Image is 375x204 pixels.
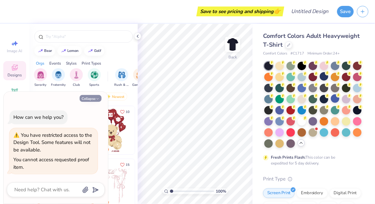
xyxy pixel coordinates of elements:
img: e74243e0-e378-47aa-a400-bc6bcb25063a [134,106,183,154]
img: Sports Image [91,71,98,79]
button: filter button [70,68,83,87]
button: Like [117,107,133,116]
img: 587403a7-0594-4a7f-b2bd-0ca67a3ff8dd [86,106,135,154]
div: Back [228,54,237,60]
div: filter for Game Day [132,68,147,87]
button: golf [84,46,104,56]
button: Collapse [80,95,102,102]
button: Like [117,160,133,169]
span: Sorority [35,83,47,87]
div: filter for Fraternity [51,68,66,87]
div: golf [94,49,102,53]
span: Fraternity [51,83,66,87]
span: Image AI [7,48,23,54]
img: trend_line.gif [88,49,93,53]
div: Orgs [36,60,44,66]
span: Rush & Bid [114,83,129,87]
img: Club Image [73,71,80,79]
span: 15 [126,163,130,166]
span: 10 [126,110,130,114]
div: You cannot access requested proof item. [13,156,89,170]
div: How can we help you? [13,114,64,120]
div: Newest [102,93,127,101]
button: filter button [51,68,66,87]
img: Newest.gif [105,94,111,99]
span: 👉 [273,7,281,15]
span: Minimum Order: 24 + [307,51,340,56]
img: Back [226,38,239,51]
button: filter button [114,68,129,87]
div: Screen Print [263,188,295,198]
input: Try "Alpha" [45,33,129,40]
img: Rush & Bid Image [118,71,126,79]
div: filter for Club [70,68,83,87]
button: filter button [88,68,101,87]
img: Sorority Image [37,71,44,79]
span: 100 % [216,188,226,194]
img: Fraternity Image [55,71,62,79]
div: filter for Rush & Bid [114,68,129,87]
div: Save to see pricing and shipping [198,7,283,16]
div: Styles [66,60,77,66]
button: filter button [132,68,147,87]
input: Untitled Design [286,5,334,18]
div: filter for Sports [88,68,101,87]
span: Club [73,83,80,87]
span: Comfort Colors Adult Heavyweight T-Shirt [263,32,360,49]
button: Save [337,6,354,17]
div: lemon [68,49,79,53]
span: Designs [8,72,22,78]
img: Game Day Image [136,71,144,79]
div: You have restricted access to the Design Tool. Some features will not be available. [13,132,92,153]
img: trend_line.gif [61,49,66,53]
span: Sports [89,83,100,87]
div: Print Types [82,60,101,66]
div: Digital Print [330,188,361,198]
span: Comfort Colors [263,51,287,56]
div: This color can be expedited for 5 day delivery. [271,154,351,166]
button: bear [34,46,55,56]
img: trend_line.gif [38,49,43,53]
div: filter for Sorority [34,68,47,87]
span: # C1717 [290,51,304,56]
div: Print Type [263,175,362,183]
div: bear [44,49,52,53]
span: Game Day [132,83,147,87]
button: lemon [57,46,82,56]
strong: Fresh Prints Flash: [271,155,305,160]
div: Embroidery [297,188,328,198]
div: Events [49,60,61,66]
button: filter button [34,68,47,87]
